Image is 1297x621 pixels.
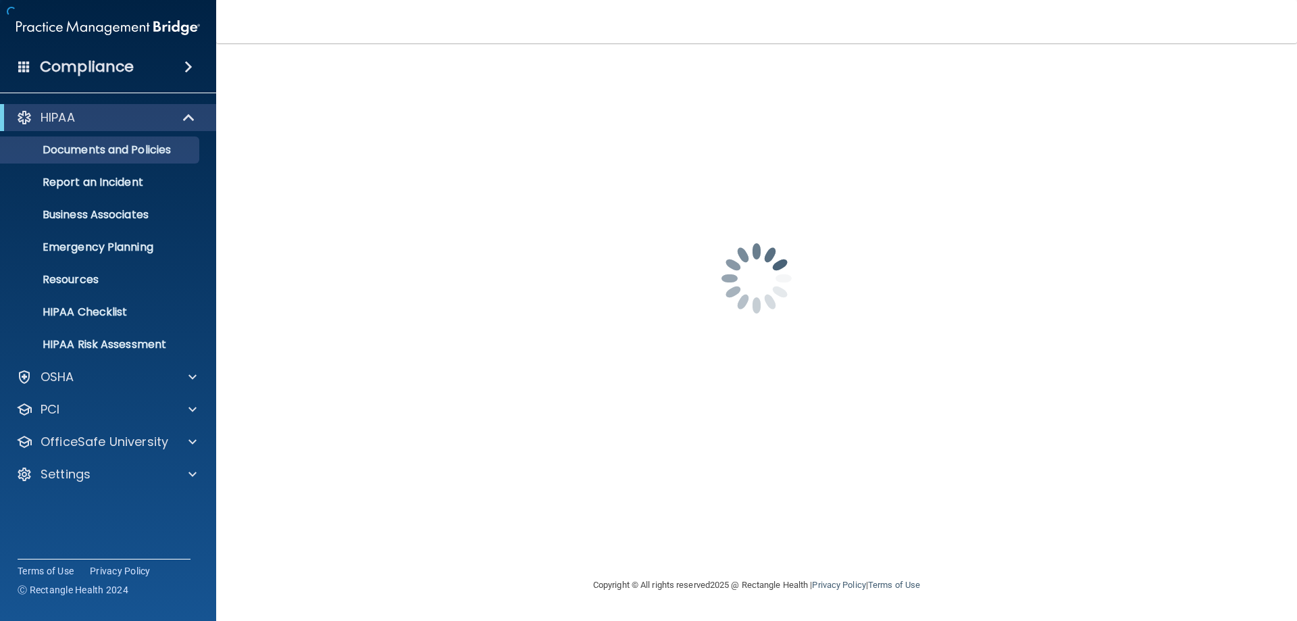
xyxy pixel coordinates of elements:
[41,466,91,482] p: Settings
[16,401,197,418] a: PCI
[9,305,193,319] p: HIPAA Checklist
[41,401,59,418] p: PCI
[90,564,151,578] a: Privacy Policy
[40,57,134,76] h4: Compliance
[41,434,168,450] p: OfficeSafe University
[16,109,196,126] a: HIPAA
[689,211,824,346] img: spinner.e123f6fc.gif
[16,369,197,385] a: OSHA
[9,273,193,287] p: Resources
[9,338,193,351] p: HIPAA Risk Assessment
[18,583,128,597] span: Ⓒ Rectangle Health 2024
[18,564,74,578] a: Terms of Use
[9,176,193,189] p: Report an Incident
[16,14,200,41] img: PMB logo
[510,564,1003,607] div: Copyright © All rights reserved 2025 @ Rectangle Health | |
[9,241,193,254] p: Emergency Planning
[16,466,197,482] a: Settings
[9,208,193,222] p: Business Associates
[868,580,920,590] a: Terms of Use
[41,109,75,126] p: HIPAA
[41,369,74,385] p: OSHA
[812,580,865,590] a: Privacy Policy
[9,143,193,157] p: Documents and Policies
[16,434,197,450] a: OfficeSafe University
